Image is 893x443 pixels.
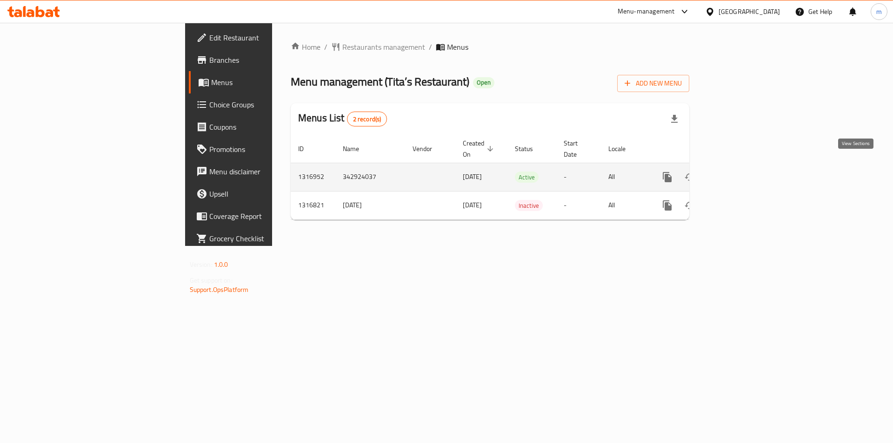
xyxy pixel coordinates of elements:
span: Branches [209,54,327,66]
span: m [876,7,882,17]
a: Restaurants management [331,41,425,53]
span: Coverage Report [209,211,327,222]
a: Coverage Report [189,205,334,227]
td: All [601,163,649,191]
li: / [429,41,432,53]
a: Upsell [189,183,334,205]
span: 2 record(s) [347,115,387,124]
span: Choice Groups [209,99,327,110]
span: Menus [211,77,327,88]
button: Change Status [679,166,701,188]
div: Export file [663,108,686,130]
span: Upsell [209,188,327,199]
span: Open [473,79,494,86]
td: [DATE] [335,191,405,219]
span: Menus [447,41,468,53]
span: Status [515,143,545,154]
span: Grocery Checklist [209,233,327,244]
div: Menu-management [618,6,675,17]
span: Menu disclaimer [209,166,327,177]
th: Actions [649,135,753,163]
span: ID [298,143,316,154]
button: Add New Menu [617,75,689,92]
td: - [556,163,601,191]
span: Start Date [564,138,590,160]
a: Branches [189,49,334,71]
td: All [601,191,649,219]
span: Vendor [413,143,444,154]
a: Edit Restaurant [189,26,334,49]
span: [DATE] [463,199,482,211]
nav: breadcrumb [291,41,689,53]
a: Promotions [189,138,334,160]
span: Promotions [209,144,327,155]
a: Choice Groups [189,93,334,116]
button: more [656,166,679,188]
a: Menus [189,71,334,93]
h2: Menus List [298,111,387,126]
td: - [556,191,601,219]
span: Add New Menu [625,78,682,89]
span: 1.0.0 [214,258,228,271]
span: Coupons [209,121,327,132]
div: Total records count [347,112,387,126]
button: more [656,194,679,217]
table: enhanced table [291,135,753,220]
span: Inactive [515,200,543,211]
a: Grocery Checklist [189,227,334,250]
span: Menu management ( Tita’s Restaurant ) [291,71,469,92]
span: [DATE] [463,171,482,183]
span: Restaurants management [342,41,425,53]
span: Version: [190,258,213,271]
a: Menu disclaimer [189,160,334,183]
button: Change Status [679,194,701,217]
span: Active [515,172,539,183]
span: Locale [608,143,638,154]
a: Support.OpsPlatform [190,284,249,296]
span: Get support on: [190,274,233,286]
span: Created On [463,138,496,160]
span: Name [343,143,371,154]
span: Edit Restaurant [209,32,327,43]
td: 342924037 [335,163,405,191]
div: Open [473,77,494,88]
a: Coupons [189,116,334,138]
div: [GEOGRAPHIC_DATA] [719,7,780,17]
